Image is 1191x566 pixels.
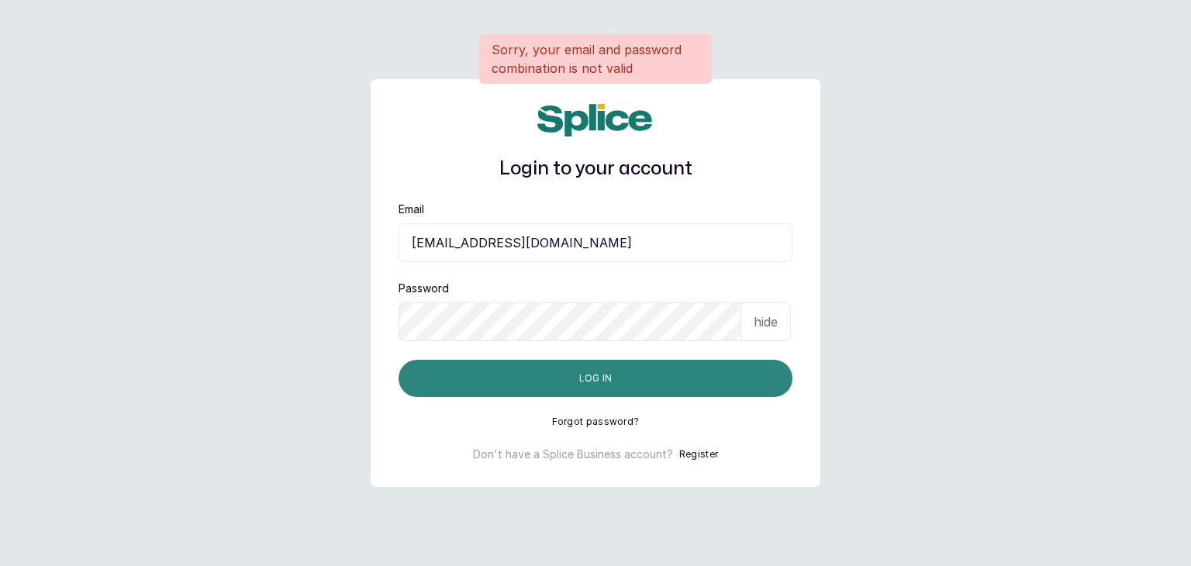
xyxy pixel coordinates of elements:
label: Password [399,281,449,296]
p: hide [754,312,778,331]
button: Forgot password? [552,416,640,428]
p: Sorry, your email and password combination is not valid [492,40,699,78]
p: Don't have a Splice Business account? [473,447,673,462]
button: Log in [399,360,792,397]
input: email@acme.com [399,223,792,262]
button: Register [679,447,718,462]
h1: Login to your account [399,155,792,183]
label: Email [399,202,424,217]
